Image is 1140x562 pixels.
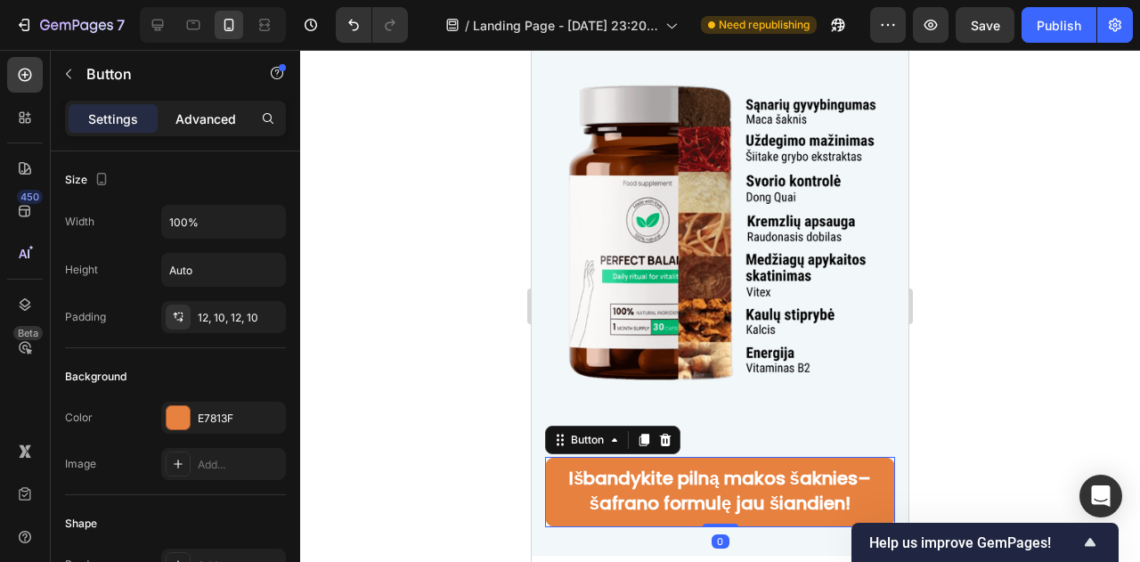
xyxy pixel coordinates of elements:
[65,369,126,385] div: Background
[1079,475,1122,517] div: Open Intercom Messenger
[869,532,1101,553] button: Show survey - Help us improve GemPages!
[1037,16,1081,35] div: Publish
[65,309,106,325] div: Padding
[198,310,281,326] div: 12, 10, 12, 10
[65,168,112,192] div: Size
[465,16,469,35] span: /
[86,63,238,85] p: Button
[162,254,285,286] input: Auto
[65,410,93,426] div: Color
[175,110,236,128] p: Advanced
[65,456,96,472] div: Image
[869,534,1079,551] span: Help us improve GemPages!
[198,457,281,473] div: Add...
[198,411,281,427] div: E7813F
[65,214,94,230] div: Width
[13,407,363,476] a: Išbandykite pilną makos šaknies–šafrano formulę jau šiandien!
[117,14,125,36] p: 7
[719,17,810,33] span: Need republishing
[1022,7,1096,43] button: Publish
[36,382,76,398] div: Button
[162,206,285,238] input: Auto
[13,326,43,340] div: Beta
[956,7,1014,43] button: Save
[473,16,658,35] span: Landing Page - [DATE] 23:20:18
[17,190,43,204] div: 450
[532,50,908,562] iframe: Design area
[971,18,1000,33] span: Save
[88,110,138,128] p: Settings
[7,7,133,43] button: 7
[336,7,408,43] div: Undo/Redo
[65,262,98,278] div: Height
[65,516,97,532] div: Shape
[180,485,198,499] div: 0
[37,416,338,465] span: Išbandykite pilną makos šaknies–šafrano formulę jau šiandien!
